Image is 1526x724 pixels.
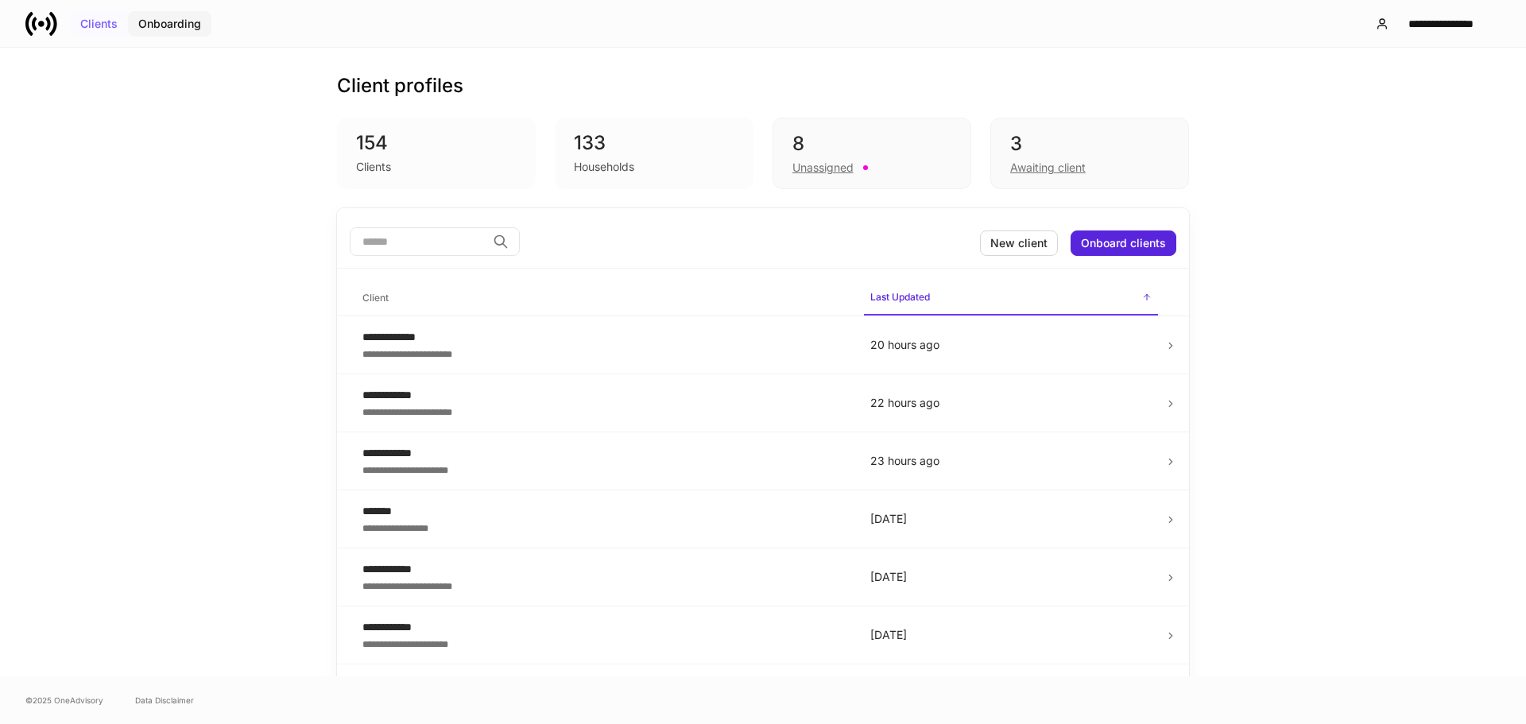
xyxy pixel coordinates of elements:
div: Onboard clients [1081,238,1166,249]
div: 3 [1010,131,1169,157]
div: Clients [80,18,118,29]
div: 154 [356,130,517,156]
div: Households [574,159,634,175]
button: Onboard clients [1071,230,1176,256]
button: Clients [70,11,128,37]
div: 133 [574,130,734,156]
div: Unassigned [792,160,854,176]
p: 20 hours ago [870,337,1152,353]
p: [DATE] [870,627,1152,643]
button: New client [980,230,1058,256]
p: 23 hours ago [870,453,1152,469]
p: [DATE] [870,569,1152,585]
h6: Client [362,290,389,305]
div: 8 [792,131,951,157]
div: Clients [356,159,391,175]
a: Data Disclaimer [135,694,194,707]
div: Awaiting client [1010,160,1086,176]
span: © 2025 OneAdvisory [25,694,103,707]
div: Onboarding [138,18,201,29]
span: Client [356,282,851,315]
div: 3Awaiting client [990,118,1189,189]
p: 22 hours ago [870,395,1152,411]
div: New client [990,238,1048,249]
p: [DATE] [870,511,1152,527]
span: Last Updated [864,281,1158,316]
div: 8Unassigned [773,118,971,189]
h6: Last Updated [870,289,930,304]
button: Onboarding [128,11,211,37]
h3: Client profiles [337,73,463,99]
